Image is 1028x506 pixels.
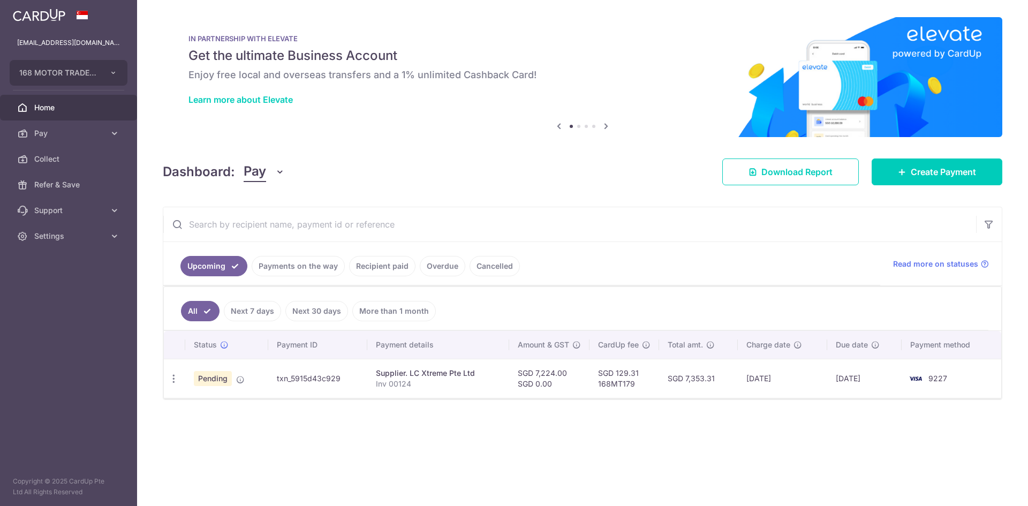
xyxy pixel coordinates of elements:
[598,339,639,350] span: CardUp fee
[10,60,127,86] button: 168 MOTOR TRADER PTE. LTD.
[905,372,926,385] img: Bank Card
[738,359,827,398] td: [DATE]
[746,339,790,350] span: Charge date
[668,339,703,350] span: Total amt.
[376,368,501,379] div: Supplier. LC Xtreme Pte Ltd
[194,339,217,350] span: Status
[188,94,293,105] a: Learn more about Elevate
[163,162,235,182] h4: Dashboard:
[181,301,220,321] a: All
[188,47,977,64] h5: Get the ultimate Business Account
[268,359,367,398] td: txn_5915d43c929
[420,256,465,276] a: Overdue
[376,379,501,389] p: Inv 00124
[244,162,285,182] button: Pay
[163,207,976,241] input: Search by recipient name, payment id or reference
[893,259,978,269] span: Read more on statuses
[872,158,1002,185] a: Create Payment
[34,128,105,139] span: Pay
[34,154,105,164] span: Collect
[194,371,232,386] span: Pending
[836,339,868,350] span: Due date
[224,301,281,321] a: Next 7 days
[722,158,859,185] a: Download Report
[180,256,247,276] a: Upcoming
[349,256,415,276] a: Recipient paid
[367,331,509,359] th: Payment details
[17,37,120,48] p: [EMAIL_ADDRESS][DOMAIN_NAME]
[34,102,105,113] span: Home
[34,231,105,241] span: Settings
[19,67,99,78] span: 168 MOTOR TRADER PTE. LTD.
[589,359,659,398] td: SGD 129.31 168MT179
[470,256,520,276] a: Cancelled
[13,9,65,21] img: CardUp
[902,331,1001,359] th: Payment method
[352,301,436,321] a: More than 1 month
[928,374,947,383] span: 9227
[188,69,977,81] h6: Enjoy free local and overseas transfers and a 1% unlimited Cashback Card!
[34,205,105,216] span: Support
[244,162,266,182] span: Pay
[509,359,589,398] td: SGD 7,224.00 SGD 0.00
[188,34,977,43] p: IN PARTNERSHIP WITH ELEVATE
[761,165,833,178] span: Download Report
[163,17,1002,137] img: Renovation banner
[268,331,367,359] th: Payment ID
[911,165,976,178] span: Create Payment
[518,339,569,350] span: Amount & GST
[827,359,902,398] td: [DATE]
[252,256,345,276] a: Payments on the way
[34,179,105,190] span: Refer & Save
[285,301,348,321] a: Next 30 days
[659,359,738,398] td: SGD 7,353.31
[893,259,989,269] a: Read more on statuses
